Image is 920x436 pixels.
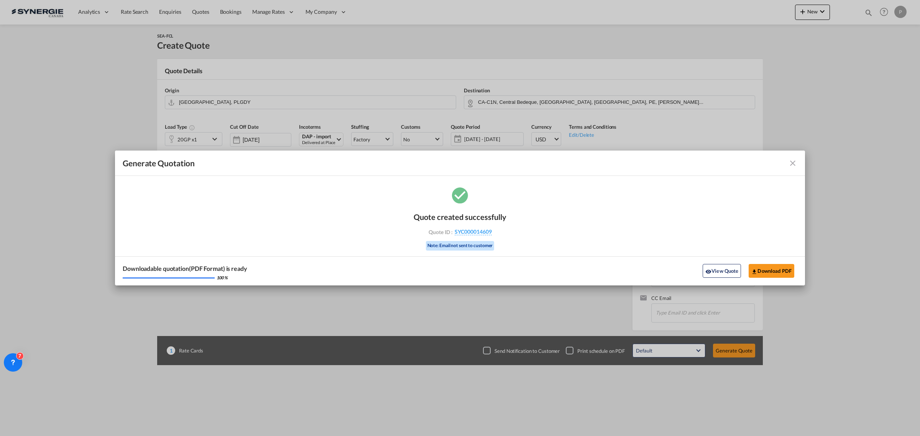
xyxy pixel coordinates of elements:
[115,151,805,285] md-dialog: Generate Quotation Quote ...
[414,212,506,221] div: Quote created successfully
[749,264,794,278] button: Download PDF
[751,269,757,275] md-icon: icon-download
[450,185,470,205] md-icon: icon-checkbox-marked-circle
[123,158,195,168] span: Generate Quotation
[703,264,741,278] button: icon-eyeView Quote
[123,264,247,273] div: Downloadable quotation(PDF Format) is ready
[788,159,797,168] md-icon: icon-close fg-AAA8AD cursor m-0
[416,228,504,235] div: Quote ID :
[705,269,711,275] md-icon: icon-eye
[217,275,228,280] div: 100 %
[426,241,495,251] div: Note: Email not sent to customer
[455,228,492,235] span: SYC000014609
